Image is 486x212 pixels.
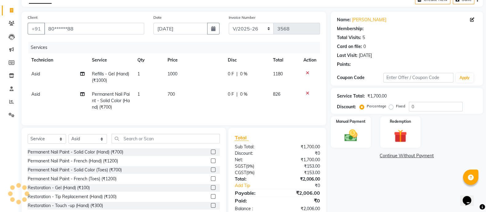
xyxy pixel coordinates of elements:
div: Balance : [230,206,277,212]
span: 1 [137,71,140,77]
img: _gift.svg [390,128,411,144]
div: 0 [363,43,366,50]
label: Percentage [367,103,386,109]
div: ₹0 [277,150,325,157]
div: Permanent Nail Paint - French (Hand) (₹1200) [28,158,118,164]
div: Permanent Nail Paint - French (Toes) (₹1200) [28,176,117,182]
img: _cash.svg [340,128,361,143]
span: CGST [235,170,246,175]
div: Total: [230,176,277,182]
div: Permanent Nail Paint - Solid Color (Toes) (₹700) [28,167,122,173]
label: Invoice Number [229,15,255,20]
div: ( ) [230,170,277,176]
div: ( ) [230,163,277,170]
span: Permanent Nail Paint - Solid Color (Hand) (₹700) [92,91,130,110]
div: Discount: [230,150,277,157]
div: [DATE] [359,52,372,59]
span: 9% [247,164,253,169]
span: Asid [31,71,40,77]
div: ₹1,700.00 [367,93,387,99]
span: 1000 [168,71,177,77]
div: Total Visits: [337,34,361,41]
div: ₹2,006.00 [277,189,325,197]
span: Total [235,134,249,141]
div: 5 [362,34,365,41]
th: Price [164,53,224,67]
div: Membership: [337,26,364,32]
div: Restoration - Tip Replacement (Hand) (₹100) [28,194,117,200]
div: ₹1,700.00 [277,157,325,163]
button: Apply [456,73,473,82]
span: 0 F [228,91,234,98]
div: Payable: [230,189,277,197]
th: Qty [133,53,164,67]
div: ₹0 [285,182,325,189]
span: 0 % [240,91,247,98]
div: Discount: [337,104,356,110]
div: ₹153.00 [277,170,325,176]
span: 0 F [228,71,234,77]
div: Permanent Nail Paint - Solid Color (Hand) (₹700) [28,149,123,155]
th: Service [88,53,134,67]
th: Total [269,53,300,67]
span: SGST [235,163,246,169]
span: 9% [247,170,253,175]
span: 1180 [273,71,283,77]
a: Continue Without Payment [332,153,482,159]
label: Fixed [396,103,405,109]
span: | [236,71,238,77]
div: Last Visit: [337,52,358,59]
input: Search or Scan [112,134,220,143]
div: ₹153.00 [277,163,325,170]
div: Card on file: [337,43,362,50]
span: Refills - Gel (Hand) (₹1000) [92,71,129,83]
div: Paid: [230,197,277,204]
a: Add Tip [230,182,285,189]
span: | [236,91,238,98]
input: Search by Name/Mobile/Email/Code [44,23,144,34]
div: ₹2,006.00 [277,206,325,212]
span: 700 [168,91,175,97]
div: Service Total: [337,93,365,99]
div: Net: [230,157,277,163]
div: Sub Total: [230,144,277,150]
th: Technician [28,53,88,67]
div: ₹2,006.00 [277,176,325,182]
div: Name: [337,17,351,23]
div: Restoration - Touch -up (Hand) (₹300) [28,202,103,209]
div: ₹0 [277,197,325,204]
label: Date [153,15,162,20]
a: [PERSON_NAME] [352,17,386,23]
label: Client [28,15,38,20]
label: Redemption [390,119,411,124]
th: Disc [224,53,269,67]
input: Enter Offer / Coupon Code [383,73,453,82]
button: +91 [28,23,45,34]
div: Services [28,42,325,53]
th: Action [300,53,320,67]
div: Restoration - Gel (Hand) (₹100) [28,185,90,191]
span: 1 [137,91,140,97]
label: Manual Payment [336,119,365,124]
iframe: chat widget [460,187,480,206]
span: 826 [273,91,280,97]
div: ₹1,700.00 [277,144,325,150]
div: Coupon Code [337,74,384,81]
div: Points: [337,61,351,68]
span: 0 % [240,71,247,77]
span: Asid [31,91,40,97]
